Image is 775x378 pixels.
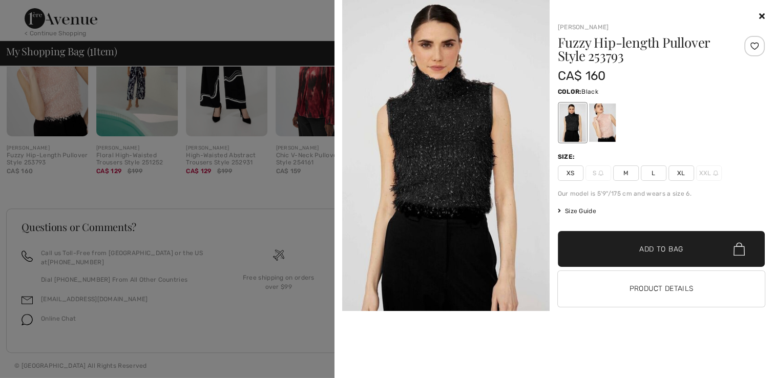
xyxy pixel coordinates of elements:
[559,103,585,142] div: Black
[639,244,683,255] span: Add to Bag
[558,24,609,31] a: [PERSON_NAME]
[713,171,718,176] img: ring-m.svg
[598,171,603,176] img: ring-m.svg
[558,165,583,181] span: XS
[558,88,582,95] span: Color:
[558,271,765,307] button: Product Details
[696,165,722,181] span: XXL
[668,165,694,181] span: XL
[558,231,765,267] button: Add to Bag
[585,165,611,181] span: S
[641,165,666,181] span: L
[558,206,596,216] span: Size Guide
[581,88,598,95] span: Black
[558,189,765,198] div: Our model is 5'9"/175 cm and wears a size 6.
[589,103,615,142] div: Blush
[558,69,606,83] span: CA$ 160
[734,242,745,256] img: Bag.svg
[613,165,639,181] span: M
[23,7,44,16] span: Chat
[558,36,730,62] h1: Fuzzy Hip-length Pullover Style 253793
[558,152,577,161] div: Size:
